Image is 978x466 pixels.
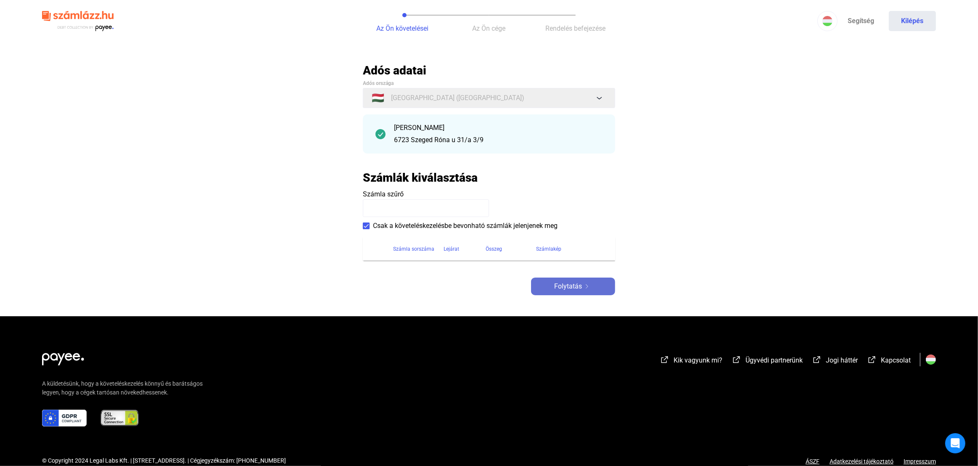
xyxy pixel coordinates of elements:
[373,221,558,231] span: Csak a követeléskezelésbe bevonható számlák jelenjenek meg
[838,11,885,31] a: Segítség
[394,135,603,145] div: 6723 Szeged Róna u 31/a 3/9
[926,355,936,365] img: HU.svg
[674,356,722,364] span: Kik vagyunk mi?
[817,11,838,31] button: HU
[363,190,404,198] span: Számla szűrő
[660,357,722,365] a: external-link-whiteKik vagyunk mi?
[826,356,858,364] span: Jogi háttér
[546,24,606,32] span: Rendelés befejezése
[363,80,394,86] span: Adós országa
[100,410,139,426] img: ssl
[393,244,434,254] div: Számla sorszáma
[806,458,819,465] a: ÁSZF
[582,284,592,289] img: arrow-right-white
[867,357,911,365] a: external-link-whiteKapcsolat
[444,244,486,254] div: Lejárat
[372,93,384,103] span: 🇭🇺
[822,16,833,26] img: HU
[393,244,444,254] div: Számla sorszáma
[536,244,605,254] div: Számlakép
[391,93,524,103] span: [GEOGRAPHIC_DATA] ([GEOGRAPHIC_DATA])
[42,8,114,35] img: szamlazzhu-logo
[812,355,822,364] img: external-link-white
[945,433,965,453] div: Open Intercom Messenger
[42,410,87,426] img: gdpr
[486,244,536,254] div: Összeg
[812,357,858,365] a: external-link-whiteJogi háttér
[363,88,615,108] button: 🇭🇺[GEOGRAPHIC_DATA] ([GEOGRAPHIC_DATA])
[363,170,478,185] h2: Számlák kiválasztása
[867,355,877,364] img: external-link-white
[745,356,803,364] span: Ügyvédi partnerünk
[363,63,615,78] h2: Adós adatai
[904,458,936,465] a: Impresszum
[660,355,670,364] img: external-link-white
[889,11,936,31] button: Kilépés
[732,357,803,365] a: external-link-whiteÜgyvédi partnerünk
[376,24,428,32] span: Az Ön követelései
[536,244,561,254] div: Számlakép
[42,348,84,365] img: white-payee-white-dot.svg
[394,123,603,133] div: [PERSON_NAME]
[486,244,502,254] div: Összeg
[473,24,506,32] span: Az Ön cége
[819,458,904,465] a: Adatkezelési tájékoztató
[375,129,386,139] img: checkmark-darker-green-circle
[42,456,286,465] div: © Copyright 2024 Legal Labs Kft. | [STREET_ADDRESS]. | Cégjegyzékszám: [PHONE_NUMBER]
[531,278,615,295] button: Folytatásarrow-right-white
[554,281,582,291] span: Folytatás
[881,356,911,364] span: Kapcsolat
[444,244,459,254] div: Lejárat
[732,355,742,364] img: external-link-white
